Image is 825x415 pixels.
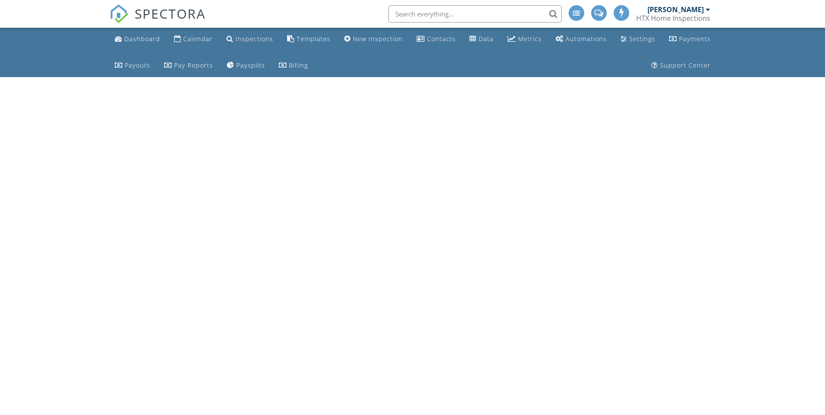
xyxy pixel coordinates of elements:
[110,12,206,30] a: SPECTORA
[353,35,403,43] div: New Inspection
[566,35,607,43] div: Automations
[174,61,213,69] div: Pay Reports
[466,31,497,47] a: Data
[679,35,711,43] div: Payments
[223,58,269,74] a: Paysplits
[135,4,206,23] span: SPECTORA
[629,35,655,43] div: Settings
[171,31,216,47] a: Calendar
[552,31,610,47] a: Automations (Advanced)
[479,35,494,43] div: Data
[504,31,545,47] a: Metrics
[297,35,330,43] div: Templates
[161,58,217,74] a: Pay Reports
[223,31,277,47] a: Inspections
[388,5,562,23] input: Search everything...
[617,31,659,47] a: Settings
[183,35,213,43] div: Calendar
[275,58,311,74] a: Billing
[413,31,459,47] a: Contacts
[125,61,150,69] div: Payouts
[518,35,542,43] div: Metrics
[660,61,711,69] div: Support Center
[636,14,710,23] div: HTX Home Inspections
[284,31,334,47] a: Templates
[124,35,160,43] div: Dashboard
[110,4,129,23] img: The Best Home Inspection Software - Spectora
[236,61,265,69] div: Paysplits
[648,58,714,74] a: Support Center
[236,35,273,43] div: Inspections
[341,31,406,47] a: New Inspection
[289,61,308,69] div: Billing
[111,58,154,74] a: Payouts
[111,31,164,47] a: Dashboard
[666,31,714,47] a: Payments
[647,5,704,14] div: [PERSON_NAME]
[427,35,456,43] div: Contacts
